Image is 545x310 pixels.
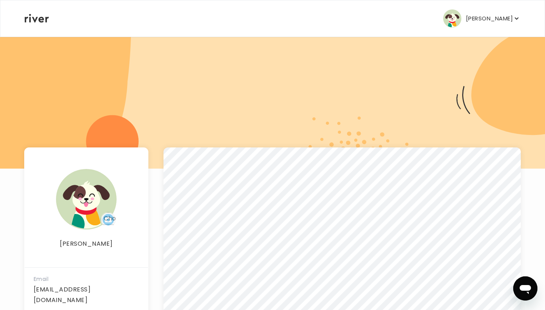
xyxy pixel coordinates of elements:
span: Email [34,275,48,283]
button: user avatar[PERSON_NAME] [443,9,520,28]
img: user avatar [56,169,117,229]
img: user avatar [443,9,461,28]
iframe: Button to launch messaging window [513,276,537,301]
p: [EMAIL_ADDRESS][DOMAIN_NAME] [34,284,139,305]
p: [PERSON_NAME] [466,13,513,24]
p: [PERSON_NAME] [25,239,148,249]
